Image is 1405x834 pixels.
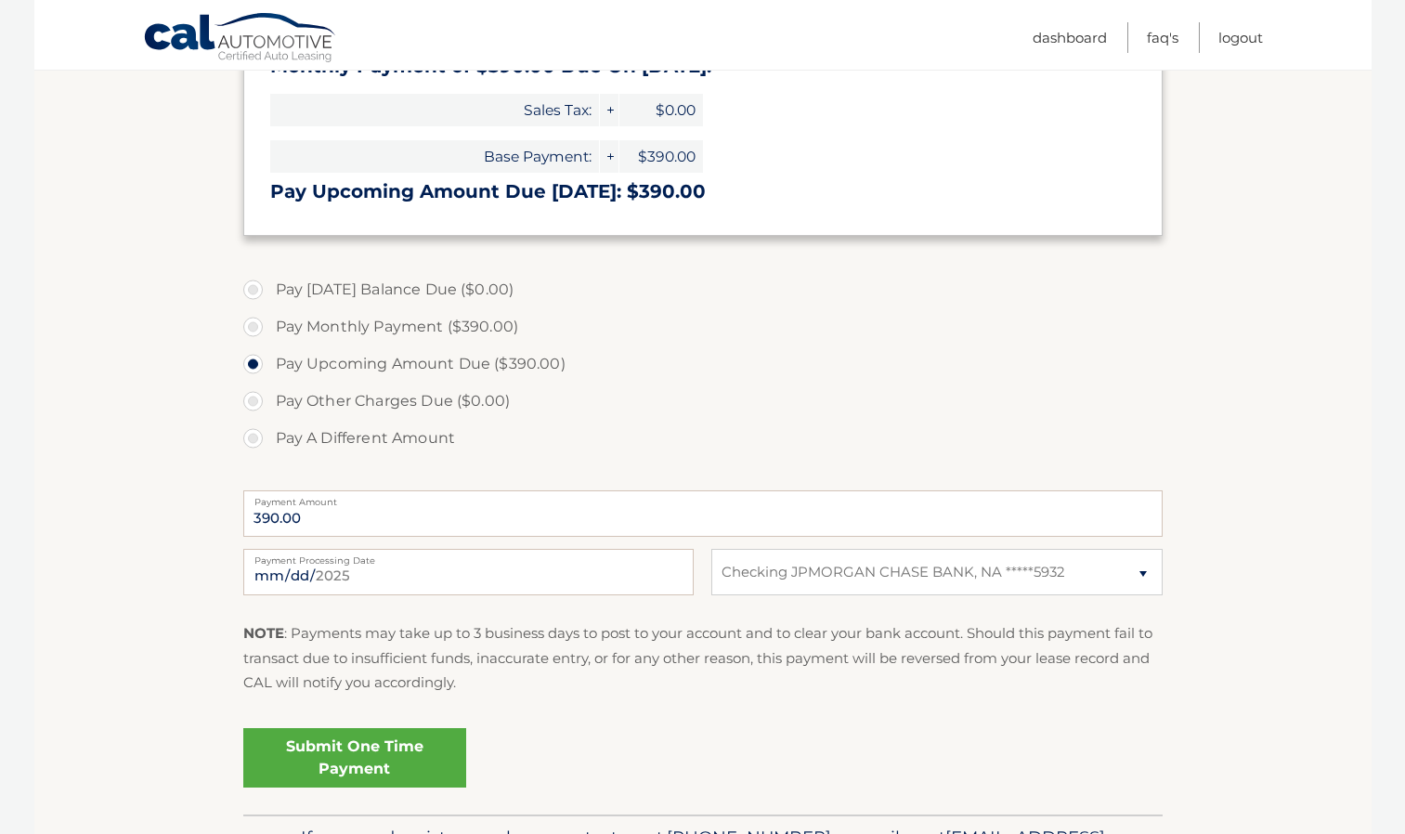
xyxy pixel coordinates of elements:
[243,308,1163,345] label: Pay Monthly Payment ($390.00)
[1033,22,1107,53] a: Dashboard
[243,345,1163,383] label: Pay Upcoming Amount Due ($390.00)
[243,621,1163,695] p: : Payments may take up to 3 business days to post to your account and to clear your bank account....
[1147,22,1178,53] a: FAQ's
[243,549,694,595] input: Payment Date
[600,94,618,126] span: +
[270,94,599,126] span: Sales Tax:
[243,728,466,788] a: Submit One Time Payment
[243,383,1163,420] label: Pay Other Charges Due ($0.00)
[243,490,1163,537] input: Payment Amount
[243,490,1163,505] label: Payment Amount
[600,140,618,173] span: +
[619,140,703,173] span: $390.00
[243,624,284,642] strong: NOTE
[243,271,1163,308] label: Pay [DATE] Balance Due ($0.00)
[270,180,1136,203] h3: Pay Upcoming Amount Due [DATE]: $390.00
[1218,22,1263,53] a: Logout
[243,549,694,564] label: Payment Processing Date
[619,94,703,126] span: $0.00
[270,140,599,173] span: Base Payment:
[143,12,338,66] a: Cal Automotive
[243,420,1163,457] label: Pay A Different Amount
